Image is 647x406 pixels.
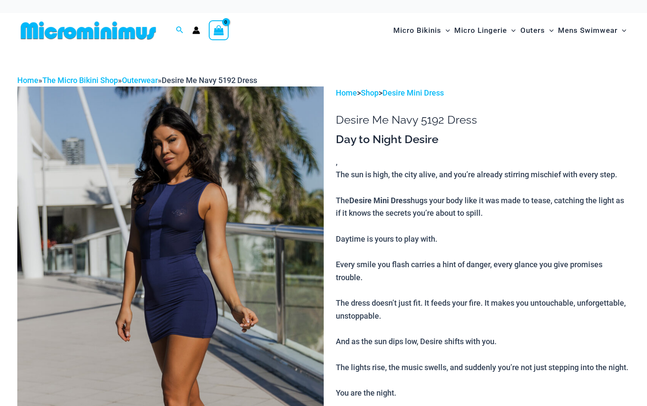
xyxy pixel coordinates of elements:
[17,76,257,85] span: » » »
[336,113,630,127] h1: Desire Me Navy 5192 Dress
[520,19,545,42] span: Outers
[441,19,450,42] span: Menu Toggle
[382,88,444,97] a: Desire Mini Dress
[556,17,628,44] a: Mens SwimwearMenu ToggleMenu Toggle
[192,26,200,34] a: Account icon link
[209,20,229,40] a: View Shopping Cart, empty
[162,76,257,85] span: Desire Me Navy 5192 Dress
[361,88,379,97] a: Shop
[17,76,38,85] a: Home
[336,132,630,147] h3: Day to Night Desire
[518,17,556,44] a: OutersMenu ToggleMenu Toggle
[452,17,518,44] a: Micro LingerieMenu ToggleMenu Toggle
[336,86,630,99] p: > >
[17,21,159,40] img: MM SHOP LOGO FLAT
[391,17,452,44] a: Micro BikinisMenu ToggleMenu Toggle
[393,19,441,42] span: Micro Bikinis
[122,76,158,85] a: Outerwear
[507,19,516,42] span: Menu Toggle
[176,25,184,36] a: Search icon link
[42,76,118,85] a: The Micro Bikini Shop
[558,19,618,42] span: Mens Swimwear
[336,88,357,97] a: Home
[454,19,507,42] span: Micro Lingerie
[390,16,630,45] nav: Site Navigation
[545,19,554,42] span: Menu Toggle
[349,195,411,205] b: Desire Mini Dress
[618,19,626,42] span: Menu Toggle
